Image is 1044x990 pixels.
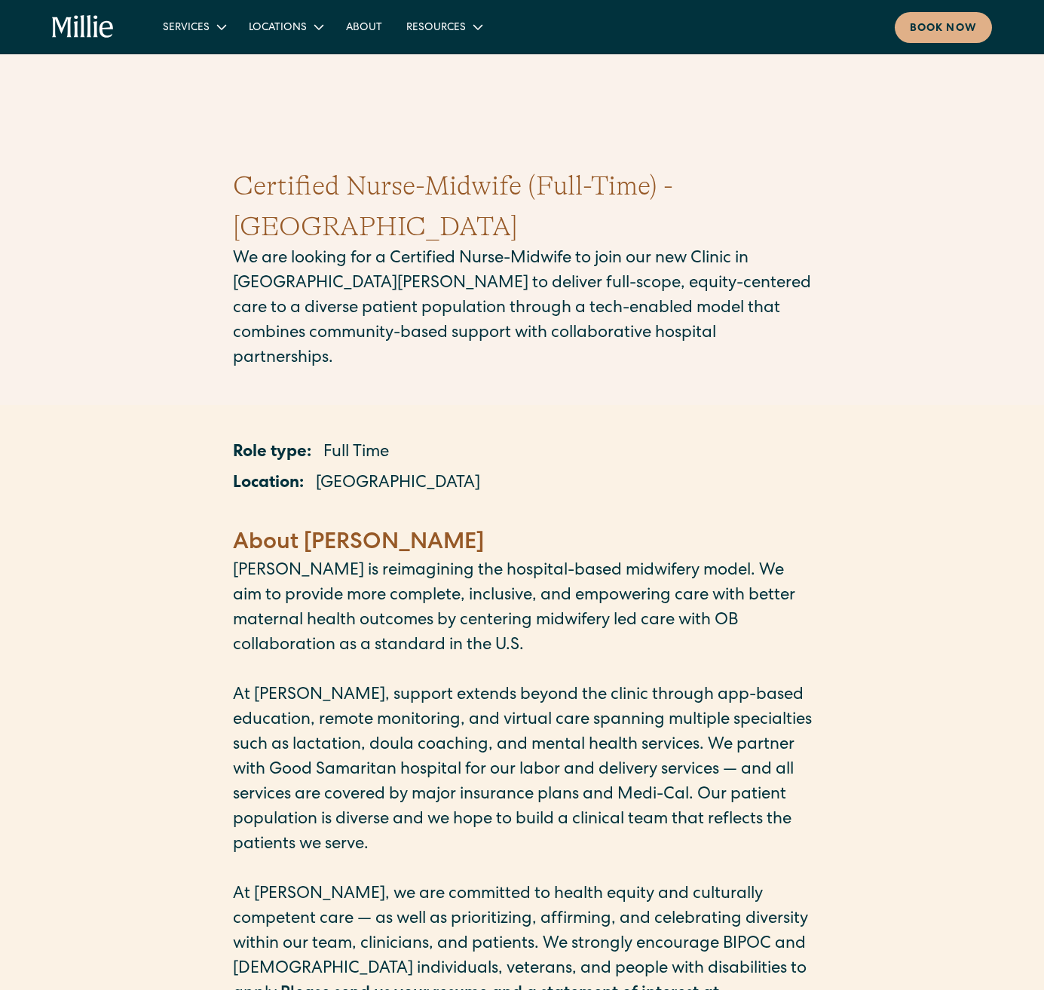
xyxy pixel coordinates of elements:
[233,684,812,858] p: At [PERSON_NAME], support extends beyond the clinic through app-based education, remote monitorin...
[233,441,311,466] p: Role type:
[233,472,304,497] p: Location:
[233,503,812,528] p: ‍
[233,532,484,555] strong: About [PERSON_NAME]
[316,472,480,497] p: [GEOGRAPHIC_DATA]
[237,14,334,39] div: Locations
[233,247,812,372] p: We are looking for a Certified Nurse-Midwife to join our new Clinic in [GEOGRAPHIC_DATA][PERSON_N...
[406,20,466,36] div: Resources
[910,21,977,37] div: Book now
[895,12,992,43] a: Book now
[249,20,307,36] div: Locations
[334,14,394,39] a: About
[163,20,210,36] div: Services
[233,659,812,684] p: ‍
[394,14,493,39] div: Resources
[151,14,237,39] div: Services
[233,559,812,659] p: [PERSON_NAME] is reimagining the hospital-based midwifery model. We aim to provide more complete,...
[233,858,812,883] p: ‍
[323,441,389,466] p: Full Time
[52,15,114,39] a: home
[233,166,812,247] h1: Certified Nurse-Midwife (Full-Time) - [GEOGRAPHIC_DATA]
